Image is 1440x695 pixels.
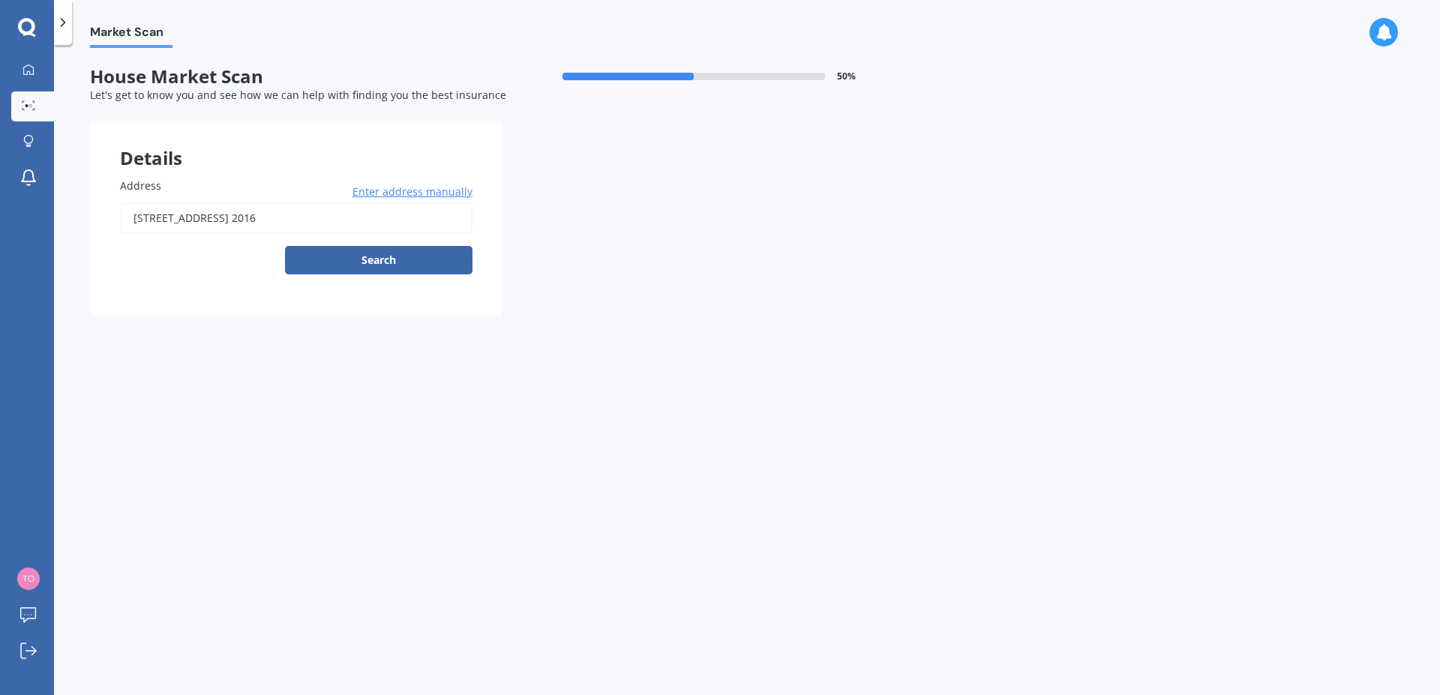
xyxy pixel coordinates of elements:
[90,66,502,88] span: House Market Scan
[352,184,472,199] span: Enter address manually
[120,178,161,193] span: Address
[120,202,472,234] input: Enter address
[17,568,40,590] img: 8438ad94f85360a33ccfbf0efb842825
[90,88,506,102] span: Let's get to know you and see how we can help with finding you the best insurance
[90,25,172,45] span: Market Scan
[837,71,856,82] span: 50 %
[285,246,472,274] button: Search
[90,121,502,166] div: Details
